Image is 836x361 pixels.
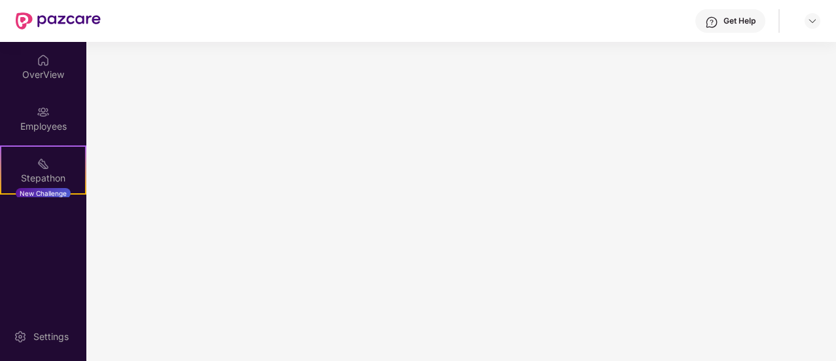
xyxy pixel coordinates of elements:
[29,330,73,343] div: Settings
[37,54,50,67] img: svg+xml;base64,PHN2ZyBpZD0iSG9tZSIgeG1sbnM9Imh0dHA6Ly93d3cudzMub3JnLzIwMDAvc3ZnIiB3aWR0aD0iMjAiIG...
[37,157,50,170] img: svg+xml;base64,PHN2ZyB4bWxucz0iaHR0cDovL3d3dy53My5vcmcvMjAwMC9zdmciIHdpZHRoPSIyMSIgaGVpZ2h0PSIyMC...
[14,330,27,343] img: svg+xml;base64,PHN2ZyBpZD0iU2V0dGluZy0yMHgyMCIgeG1sbnM9Imh0dHA6Ly93d3cudzMub3JnLzIwMDAvc3ZnIiB3aW...
[723,16,756,26] div: Get Help
[16,12,101,29] img: New Pazcare Logo
[16,188,71,199] div: New Challenge
[705,16,718,29] img: svg+xml;base64,PHN2ZyBpZD0iSGVscC0zMngzMiIgeG1sbnM9Imh0dHA6Ly93d3cudzMub3JnLzIwMDAvc3ZnIiB3aWR0aD...
[807,16,818,26] img: svg+xml;base64,PHN2ZyBpZD0iRHJvcGRvd24tMzJ4MzIiIHhtbG5zPSJodHRwOi8vd3d3LnczLm9yZy8yMDAwL3N2ZyIgd2...
[37,105,50,119] img: svg+xml;base64,PHN2ZyBpZD0iRW1wbG95ZWVzIiB4bWxucz0iaHR0cDovL3d3dy53My5vcmcvMjAwMC9zdmciIHdpZHRoPS...
[1,172,85,185] div: Stepathon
